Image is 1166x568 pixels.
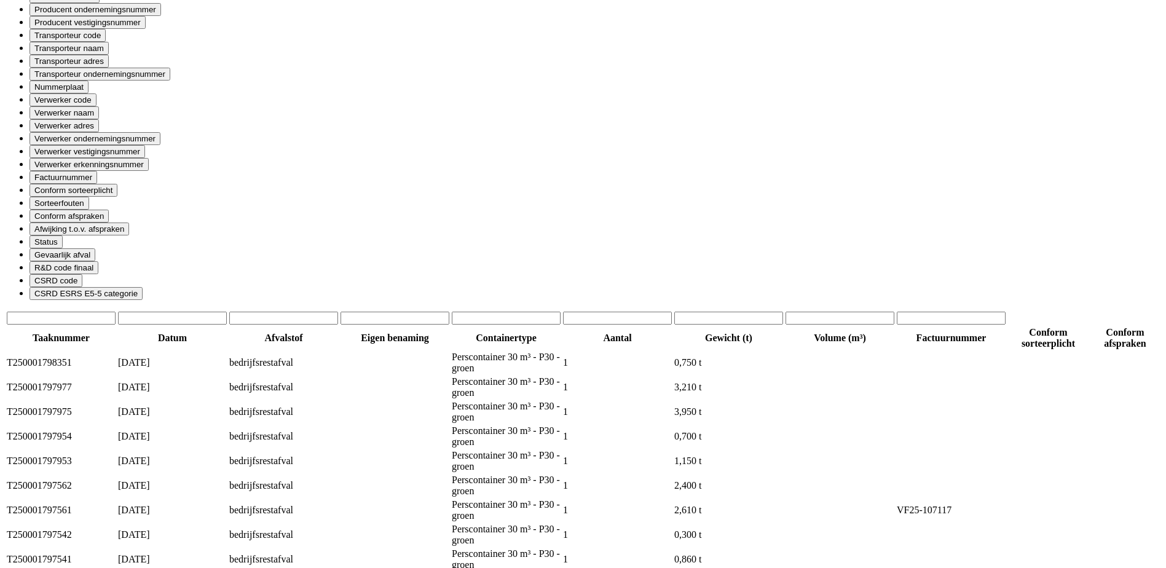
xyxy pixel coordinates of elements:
td: 1 [562,523,672,546]
span: Verwerker adres [34,121,94,130]
td: 1 [562,425,672,448]
td: bedrijfsrestafval [229,499,339,522]
td: [DATE] [117,449,227,473]
span: Gewicht (t) [705,333,752,343]
span: Verwerker ondernemingsnummer [34,134,156,143]
button: FactuurnummerFactuurnummer: Activate to sort [30,171,97,184]
td: [DATE] [117,523,227,546]
td: Perscontainer 30 m³ - P30 - groen [451,376,561,399]
span: Transporteur naam [34,44,104,53]
span: Producent vestigingsnummer [34,18,141,27]
td: 1 [562,400,672,424]
span: Factuurnummer [916,333,987,343]
span: Afwijking t.o.v. afspraken [34,224,124,234]
span: Taaknummer [33,333,90,343]
td: T250001797954 [6,425,116,448]
span: Producent ondernemingsnummer [34,5,156,14]
td: bedrijfsrestafval [229,523,339,546]
button: Verwerker naamVerwerker naam: Activate to sort [30,106,99,119]
td: Perscontainer 30 m³ - P30 - groen [451,499,561,522]
button: NummerplaatNummerplaat: Activate to sort [30,81,89,93]
button: Verwerker erkenningsnummerVerwerker erkenningsnummer: Activate to sort [30,158,149,171]
td: 1 [562,449,672,473]
td: 0,750 t [674,351,784,374]
span: Afvalstof [264,333,302,343]
td: [DATE] [117,499,227,522]
td: T250001797953 [6,449,116,473]
span: Gevaarlijk afval [34,250,90,259]
td: Perscontainer 30 m³ - P30 - groen [451,474,561,497]
span: CSRD code [34,276,77,285]
span: Verwerker vestigingsnummer [34,147,140,156]
button: Verwerker ondernemingsnummerVerwerker ondernemingsnummer: Activate to sort [30,132,160,145]
span: Factuurnummer [34,173,92,182]
td: Perscontainer 30 m³ - P30 - groen [451,351,561,374]
span: Conform afspraken [1104,327,1146,349]
span: Verwerker code [34,95,92,105]
button: Transporteur naamTransporteur naam: Activate to sort [30,42,109,55]
td: bedrijfsrestafval [229,449,339,473]
button: Conform afspraken : Activate to sort [30,210,109,223]
td: T250001797542 [6,523,116,546]
span: Transporteur ondernemingsnummer [34,69,165,79]
button: CSRD codeCSRD code: Activate to sort [30,274,82,287]
button: CSRD ESRS E5-5 categorieCSRD ESRS E5-5 categorie: Activate to sort [30,287,143,300]
button: SorteerfoutenSorteerfouten: Activate to sort [30,197,89,210]
button: Producent vestigingsnummerProducent vestigingsnummer: Activate to sort [30,16,146,29]
span: CSRD ESRS E5-5 categorie [34,289,138,298]
span: Transporteur code [34,31,101,40]
span: Status [34,237,58,247]
button: Transporteur codeTransporteur code: Activate to sort [30,29,106,42]
span: Datum [158,333,187,343]
td: 1 [562,351,672,374]
button: StatusStatus: Activate to sort [30,235,63,248]
span: Nummerplaat [34,82,84,92]
td: 0,700 t [674,425,784,448]
td: T250001797975 [6,400,116,424]
td: 1 [562,376,672,399]
td: 2,610 t [674,499,784,522]
td: 3,950 t [674,400,784,424]
td: [DATE] [117,351,227,374]
td: T250001797977 [6,376,116,399]
button: Gevaarlijk afval : Activate to sort [30,248,95,261]
span: Sorteerfouten [34,199,84,208]
span: Volume (m³) [814,333,866,343]
span: Transporteur adres [34,57,104,66]
td: bedrijfsrestafval [229,425,339,448]
td: 1 [562,499,672,522]
span: Conform sorteerplicht [34,186,112,195]
button: Conform sorteerplicht : Activate to sort [30,184,117,197]
span: Conform afspraken [34,211,104,221]
span: Eigen benaming [361,333,429,343]
td: VF25-107117 [896,499,1006,522]
span: Containertype [476,333,537,343]
button: Transporteur adresTransporteur adres: Activate to sort [30,55,109,68]
td: [DATE] [117,425,227,448]
button: Verwerker codeVerwerker code: Activate to sort [30,93,97,106]
td: 1,150 t [674,449,784,473]
span: Verwerker naam [34,108,94,117]
button: Verwerker vestigingsnummerVerwerker vestigingsnummer: Activate to sort [30,145,145,158]
td: bedrijfsrestafval [229,474,339,497]
td: T250001797561 [6,499,116,522]
button: Afwijking t.o.v. afsprakenAfwijking t.o.v. afspraken: Activate to sort [30,223,129,235]
td: [DATE] [117,400,227,424]
td: bedrijfsrestafval [229,400,339,424]
td: [DATE] [117,474,227,497]
td: T250001797562 [6,474,116,497]
span: R&D code finaal [34,263,93,272]
button: R&D code finaalR&amp;D code finaal: Activate to sort [30,261,98,274]
button: Producent ondernemingsnummerProducent ondernemingsnummer: Activate to sort [30,3,161,16]
span: Verwerker erkenningsnummer [34,160,144,169]
td: Perscontainer 30 m³ - P30 - groen [451,400,561,424]
td: Perscontainer 30 m³ - P30 - groen [451,449,561,473]
td: Perscontainer 30 m³ - P30 - groen [451,523,561,546]
td: Perscontainer 30 m³ - P30 - groen [451,425,561,448]
td: bedrijfsrestafval [229,351,339,374]
td: 2,400 t [674,474,784,497]
td: bedrijfsrestafval [229,376,339,399]
button: Transporteur ondernemingsnummerTransporteur ondernemingsnummer : Activate to sort [30,68,170,81]
span: Conform sorteerplicht [1022,327,1075,349]
span: Aantal [603,333,631,343]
